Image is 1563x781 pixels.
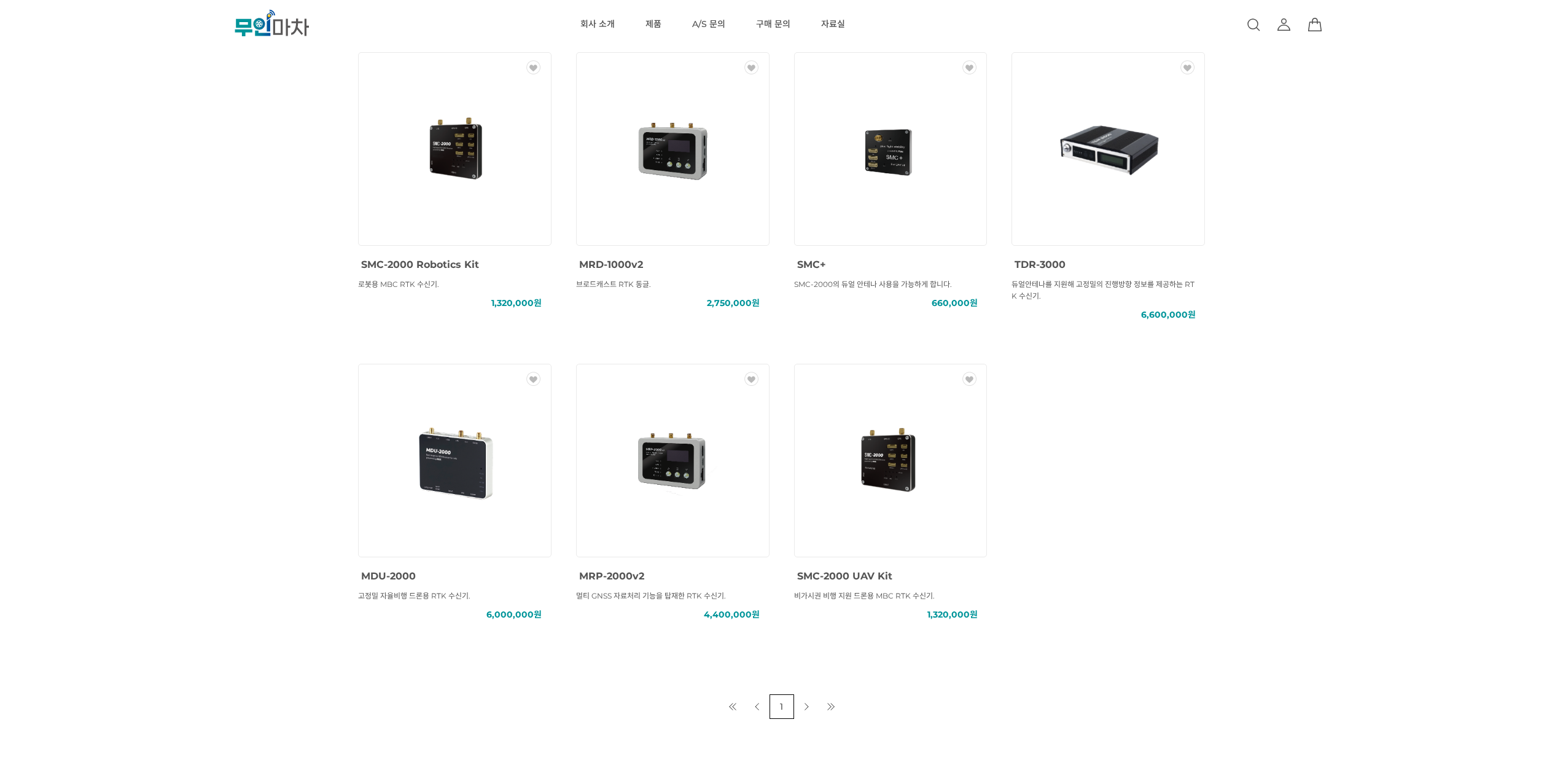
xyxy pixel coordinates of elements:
span: WISH [526,372,545,386]
img: MRP-2000v2 [617,406,728,516]
img: TDR-3000 [1053,94,1164,205]
span: MRD-1000v2 [579,259,643,270]
span: 2,750,000원 [707,297,760,309]
span: 1,320,000원 [491,297,542,309]
img: SMC+ [835,94,946,205]
a: 이전 페이지 [745,694,770,719]
span: 듀얼안테나를 지원해 고정밀의 진행방향 정보를 제공하는 RTK 수신기. [1011,280,1195,300]
span: 6,600,000원 [1141,309,1196,321]
span: WISH [526,60,545,74]
span: SMC-2000의 듀얼 안테나 사용을 가능하게 합니다. [794,280,952,289]
span: 1,320,000원 [927,609,978,621]
span: 멀티 GNSS 자료처리 기능을 탑재한 RTK 수신기. [576,591,726,600]
img: 관심상품 등록 전 [962,372,976,386]
span: 4,400,000원 [704,609,760,621]
img: 관심상품 등록 전 [526,60,540,74]
a: SMC-2000 Robotics Kit [361,256,479,271]
a: 첫 페이지 [720,694,745,719]
span: SMC-2000 UAV Kit [797,570,892,582]
img: SMC-2000 UAV Kit [835,406,946,516]
span: 660,000원 [932,297,978,309]
span: WISH [744,372,763,386]
span: MDU-2000 [361,570,416,582]
a: MRP-2000v2 [579,568,644,583]
span: 고정밀 자율비행 드론용 RTK 수신기. [358,591,470,600]
span: 로봇용 MBC RTK 수신기. [358,280,439,289]
img: SMC-2000 Robotics Kit [399,94,510,205]
a: MRD-1000v2 [579,256,643,271]
span: MRP-2000v2 [579,570,644,582]
img: 관심상품 등록 전 [1180,60,1195,74]
img: 관심상품 등록 전 [526,372,540,386]
a: 1 [770,694,794,719]
a: MDU-2000 [361,568,416,583]
a: SMC-2000 UAV Kit [797,568,892,583]
span: 브로드캐스트 RTK 동글. [576,280,651,289]
span: 비가시권 비행 지원 드론용 MBC RTK 수신기. [794,591,935,600]
img: 관심상품 등록 전 [962,60,976,74]
a: 다음 페이지 [794,694,819,719]
img: MDU-2000 [399,406,510,516]
span: TDR-3000 [1015,259,1066,270]
span: SMC-2000 Robotics Kit [361,259,479,270]
span: WISH [962,60,981,74]
span: SMC+ [797,259,826,270]
span: WISH [744,60,763,74]
a: TDR-3000 [1015,256,1066,271]
span: WISH [962,372,981,386]
img: 관심상품 등록 전 [744,60,758,74]
a: SMC+ [797,256,826,271]
span: 6,000,000원 [486,609,542,621]
span: WISH [1180,60,1199,74]
img: MRD-1000v2 [617,94,728,205]
a: 마지막 페이지 [819,694,843,719]
img: 관심상품 등록 전 [744,372,758,386]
